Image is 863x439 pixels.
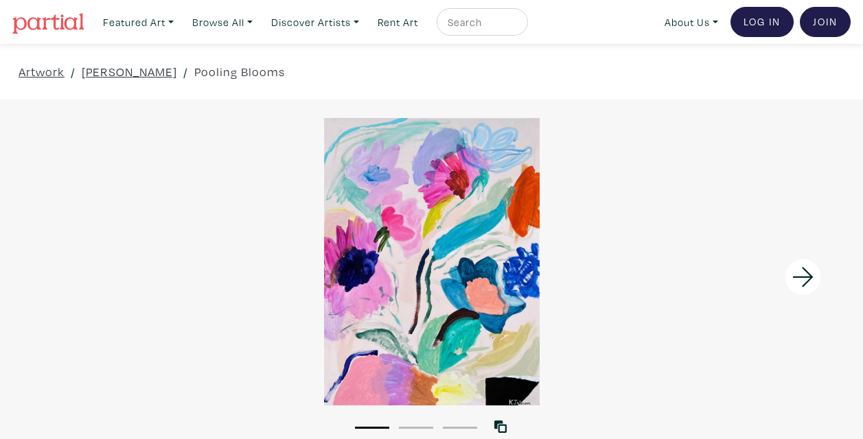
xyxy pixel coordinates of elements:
button: 2 of 3 [399,427,433,429]
button: 1 of 3 [355,427,389,429]
a: Browse All [186,8,259,36]
span: / [183,62,188,81]
a: [PERSON_NAME] [82,62,177,81]
a: Pooling Blooms [194,62,285,81]
a: Discover Artists [265,8,365,36]
a: Join [800,7,851,37]
a: Rent Art [371,8,424,36]
a: Artwork [19,62,65,81]
a: About Us [658,8,724,36]
span: / [71,62,76,81]
a: Featured Art [97,8,180,36]
input: Search [446,14,515,31]
button: 3 of 3 [443,427,477,429]
a: Log In [730,7,794,37]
